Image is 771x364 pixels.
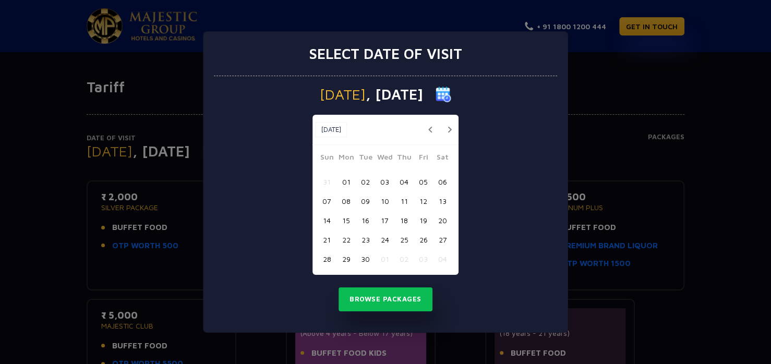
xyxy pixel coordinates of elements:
[309,45,462,63] h3: Select date of visit
[414,211,433,230] button: 19
[375,191,394,211] button: 10
[414,191,433,211] button: 12
[375,230,394,249] button: 24
[414,151,433,166] span: Fri
[356,211,375,230] button: 16
[356,230,375,249] button: 23
[315,122,347,138] button: [DATE]
[433,172,452,191] button: 06
[414,230,433,249] button: 26
[317,151,336,166] span: Sun
[394,151,414,166] span: Thu
[375,249,394,269] button: 01
[339,287,432,311] button: Browse Packages
[394,172,414,191] button: 04
[394,249,414,269] button: 02
[375,211,394,230] button: 17
[317,211,336,230] button: 14
[336,230,356,249] button: 22
[336,191,356,211] button: 08
[433,249,452,269] button: 04
[394,191,414,211] button: 11
[433,151,452,166] span: Sat
[366,87,423,102] span: , [DATE]
[414,172,433,191] button: 05
[375,151,394,166] span: Wed
[356,249,375,269] button: 30
[320,87,366,102] span: [DATE]
[317,191,336,211] button: 07
[336,211,356,230] button: 15
[317,230,336,249] button: 21
[414,249,433,269] button: 03
[356,172,375,191] button: 02
[433,230,452,249] button: 27
[394,230,414,249] button: 25
[336,249,356,269] button: 29
[317,172,336,191] button: 31
[356,151,375,166] span: Tue
[433,191,452,211] button: 13
[375,172,394,191] button: 03
[336,151,356,166] span: Mon
[317,249,336,269] button: 28
[433,211,452,230] button: 20
[394,211,414,230] button: 18
[436,87,451,102] img: calender icon
[336,172,356,191] button: 01
[356,191,375,211] button: 09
